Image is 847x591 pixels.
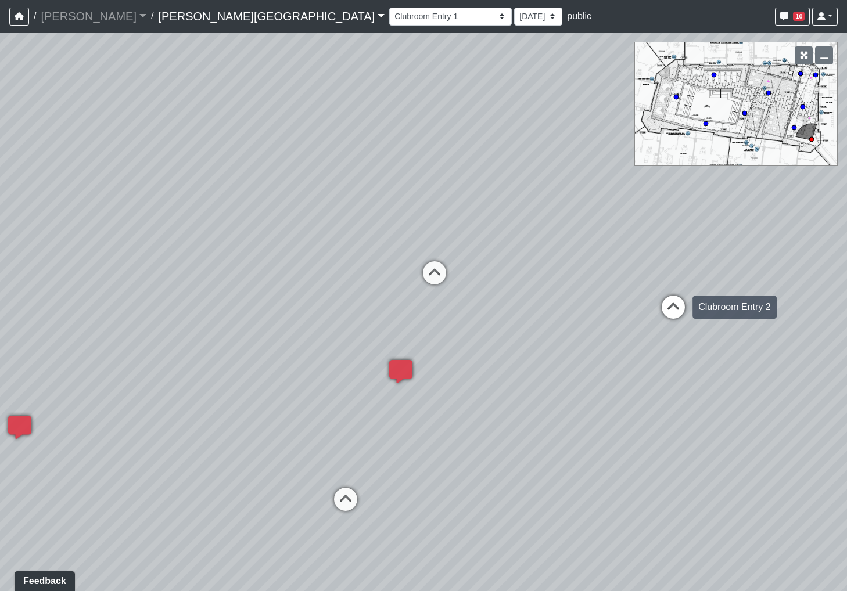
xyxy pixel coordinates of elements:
span: public [567,11,591,21]
a: [PERSON_NAME][GEOGRAPHIC_DATA] [158,5,385,28]
button: 10 [775,8,810,26]
div: Clubroom Entry 2 [692,295,777,319]
a: [PERSON_NAME] [41,5,146,28]
iframe: Ybug feedback widget [9,568,77,591]
span: 10 [793,12,805,21]
span: / [29,5,41,28]
span: / [146,5,158,28]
